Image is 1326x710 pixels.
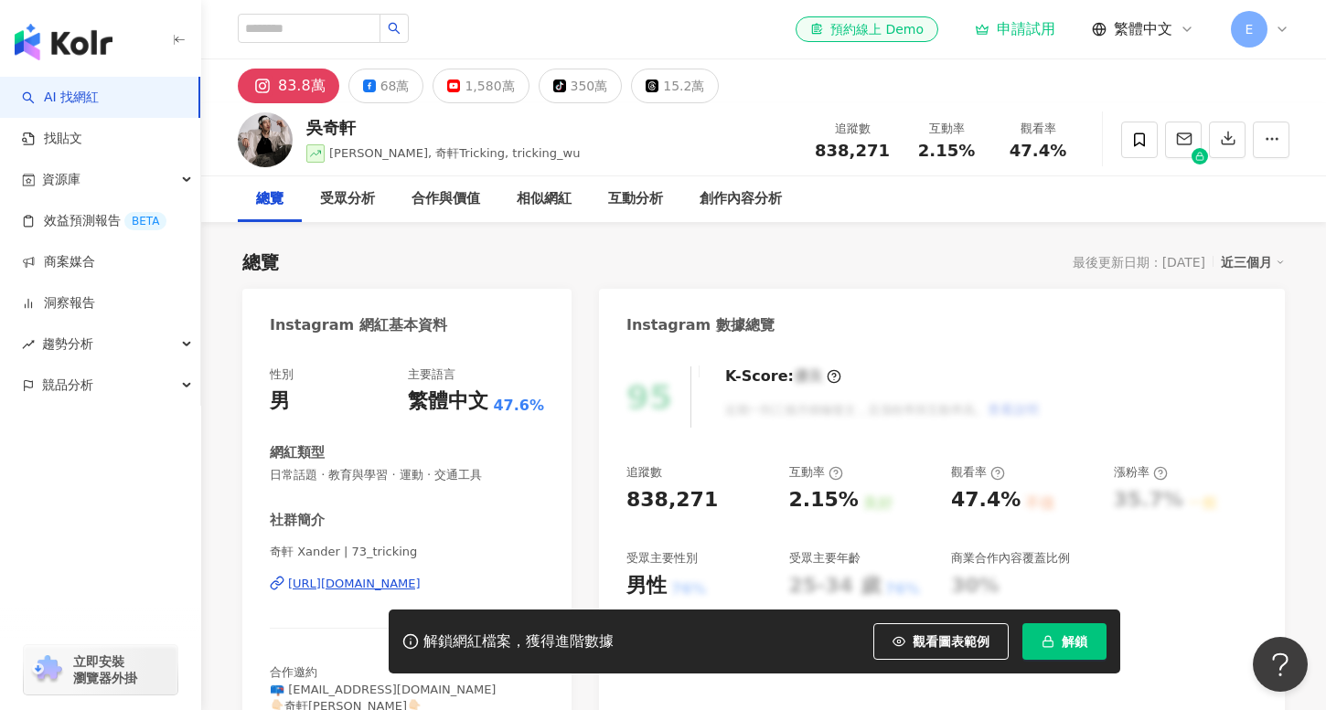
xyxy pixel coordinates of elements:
[423,632,614,652] div: 解鎖網紅檔案，獲得進階數據
[517,188,572,210] div: 相似網紅
[329,146,581,160] span: [PERSON_NAME], 奇軒Tricking, tricking_wu
[238,69,339,103] button: 83.8萬
[608,188,663,210] div: 互動分析
[320,188,375,210] div: 受眾分析
[789,486,859,514] div: 2.15%
[975,20,1055,38] a: 申請試用
[626,315,775,335] div: Instagram 數據總覽
[539,69,623,103] button: 350萬
[42,365,93,406] span: 競品分析
[1062,634,1087,649] span: 解鎖
[1022,623,1107,660] button: 解鎖
[913,634,989,649] span: 觀看圖表範例
[1246,19,1254,39] span: E
[1114,19,1172,39] span: 繁體中文
[306,116,581,139] div: 吳奇軒
[951,464,1005,481] div: 觀看率
[238,112,293,167] img: KOL Avatar
[815,120,890,138] div: 追蹤數
[380,73,410,99] div: 68萬
[288,576,421,592] div: [URL][DOMAIN_NAME]
[73,653,137,686] span: 立即安裝 瀏覽器外掛
[796,16,938,42] a: 預約線上 Demo
[815,141,890,160] span: 838,271
[626,486,718,514] div: 838,271
[663,73,704,99] div: 15.2萬
[810,20,924,38] div: 預約線上 Demo
[951,486,1021,514] div: 47.4%
[626,572,667,600] div: 男性
[1221,250,1285,274] div: 近三個月
[493,396,544,416] span: 47.6%
[1010,142,1066,160] span: 47.4%
[278,73,326,99] div: 83.8萬
[388,22,401,35] span: search
[700,188,782,210] div: 創作內容分析
[918,142,975,160] span: 2.15%
[1003,120,1073,138] div: 觀看率
[22,130,82,148] a: 找貼文
[348,69,424,103] button: 68萬
[42,159,80,200] span: 資源庫
[22,253,95,271] a: 商案媒合
[256,188,283,210] div: 總覽
[270,366,294,383] div: 性別
[29,655,65,684] img: chrome extension
[873,623,1009,660] button: 觀看圖表範例
[408,387,488,416] div: 繁體中文
[22,294,95,313] a: 洞察報告
[912,120,981,138] div: 互動率
[270,387,290,416] div: 男
[242,249,279,275] div: 總覽
[270,467,544,483] span: 日常話題 · 教育與學習 · 運動 · 交通工具
[22,212,166,230] a: 效益預測報告BETA
[571,73,608,99] div: 350萬
[270,511,325,530] div: 社群簡介
[433,69,529,103] button: 1,580萬
[951,550,1070,567] div: 商業合作內容覆蓋比例
[626,550,698,567] div: 受眾主要性別
[42,323,93,365] span: 趨勢分析
[725,366,841,387] div: K-Score :
[270,544,544,560] span: 奇軒 Xander | 73_tricking
[1114,464,1168,481] div: 漲粉率
[626,464,662,481] div: 追蹤數
[1073,255,1205,270] div: 最後更新日期：[DATE]
[465,73,514,99] div: 1,580萬
[22,338,35,351] span: rise
[22,89,99,107] a: searchAI 找網紅
[270,576,544,592] a: [URL][DOMAIN_NAME]
[789,464,843,481] div: 互動率
[789,550,861,567] div: 受眾主要年齡
[631,69,719,103] button: 15.2萬
[270,315,447,335] div: Instagram 網紅基本資料
[24,645,177,694] a: chrome extension立即安裝 瀏覽器外掛
[270,443,325,462] div: 網紅類型
[408,366,455,383] div: 主要語言
[412,188,480,210] div: 合作與價值
[15,24,112,60] img: logo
